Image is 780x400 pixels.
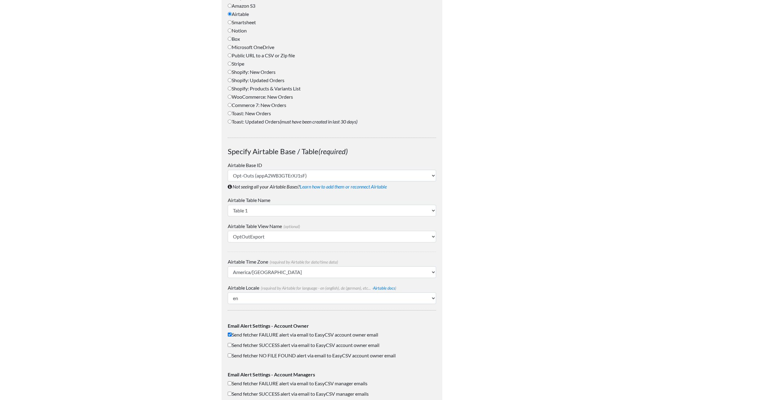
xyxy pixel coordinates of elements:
label: Send fetcher SUCCESS alert via email to EasyCSV manager emails [228,390,436,398]
input: Toast: Updated Orders(must have been created in last 30 days) [228,120,232,124]
label: Airtable [228,10,436,18]
input: Box [228,37,232,41]
label: Send fetcher FAILURE alert via email to EasyCSV account owner email [228,331,436,338]
label: Box [228,35,436,43]
label: Stripe [228,60,436,67]
label: Microsoft OneDrive [228,44,436,51]
label: WooCommerce: New Orders [228,93,436,101]
strong: Email Alert Settings - Account Managers [228,371,315,377]
label: Send fetcher FAILURE alert via email to EasyCSV manager emails [228,380,436,387]
label: Public URL to a CSV or Zip file [228,52,436,59]
label: Commerce 7: New Orders [228,101,436,109]
i: (required) [318,147,348,156]
label: Shopify: Products & Variants List [228,85,436,92]
input: Send fetcher NO FILE FOUND alert via email to EasyCSV account owner email [228,353,232,357]
label: Shopify: Updated Orders [228,77,436,84]
span: (required by Airtable for date/time data) [268,260,338,265]
input: WooCommerce: New Orders [228,95,232,99]
label: Notion [228,27,436,34]
input: Microsoft OneDrive [228,45,232,49]
label: Smartsheet [228,19,436,26]
input: Airtable [228,12,232,16]
input: Amazon S3 [228,4,232,8]
input: Toast: New Orders [228,111,232,115]
input: Shopify: New Orders [228,70,232,74]
h4: Specify Airtable Base / Table [228,144,436,159]
strong: Email Alert Settings - Account Owner [228,323,309,329]
p: Not seeing all your Airtable Bases? [228,183,436,190]
input: Send fetcher FAILURE alert via email to EasyCSV manager emails [228,381,232,385]
label: Amazon S3 [228,2,436,10]
span: (required by Airtable for language - en (english), de (german), etc... - ) [259,286,396,291]
i: (must have been created in last 30 days) [280,119,357,124]
label: Toast: Updated Orders [228,118,436,125]
input: Stripe [228,62,232,66]
label: Toast: New Orders [228,110,436,117]
a: Airtable docs [373,286,395,291]
iframe: Drift Widget Chat Controller [749,369,773,393]
label: Send fetcher NO FILE FOUND alert via email to EasyCSV account owner email [228,352,436,359]
a: Learn how to add them or reconnect Airtable [300,184,387,189]
input: Send fetcher SUCCESS alert via email to EasyCSV manager emails [228,392,232,396]
label: Airtable Base ID [228,162,436,169]
input: Smartsheet [228,20,232,24]
input: Shopify: Products & Variants List [228,86,232,90]
label: Shopify: New Orders [228,68,436,76]
label: Airtable Locale [228,284,436,291]
input: Notion [228,29,232,32]
label: Airtable Table View Name [228,223,436,230]
input: Send fetcher SUCCESS alert via email to EasyCSV account owner email [228,343,232,347]
span: (optional) [282,224,300,229]
input: Shopify: Updated Orders [228,78,232,82]
input: Public URL to a CSV or Zip file [228,53,232,57]
label: Airtable Time Zone [228,258,436,265]
label: Send fetcher SUCCESS alert via email to EasyCSV account owner email [228,341,436,349]
input: Send fetcher FAILURE alert via email to EasyCSV account owner email [228,333,232,337]
label: Airtable Table Name [228,196,436,204]
input: Commerce 7: New Orders [228,103,232,107]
